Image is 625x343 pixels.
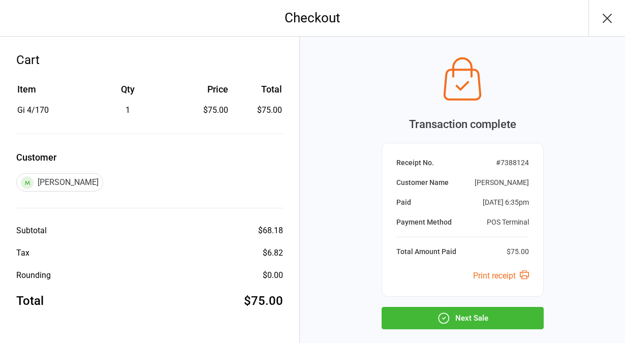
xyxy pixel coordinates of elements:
[17,82,81,103] th: Item
[16,51,283,69] div: Cart
[175,82,228,96] div: Price
[175,104,228,116] div: $75.00
[396,177,449,188] div: Customer Name
[263,247,283,259] div: $6.82
[496,158,529,168] div: # 7388124
[16,269,51,282] div: Rounding
[82,104,174,116] div: 1
[396,197,411,208] div: Paid
[82,82,174,103] th: Qty
[382,307,544,329] button: Next Sale
[232,82,283,103] th: Total
[487,217,529,228] div: POS Terminal
[17,105,49,115] span: Gi 4/170
[16,247,29,259] div: Tax
[382,116,544,133] div: Transaction complete
[507,246,529,257] div: $75.00
[396,158,434,168] div: Receipt No.
[16,292,44,310] div: Total
[396,217,452,228] div: Payment Method
[16,150,283,164] label: Customer
[473,271,529,280] a: Print receipt
[263,269,283,282] div: $0.00
[244,292,283,310] div: $75.00
[396,246,456,257] div: Total Amount Paid
[475,177,529,188] div: [PERSON_NAME]
[232,104,283,116] td: $75.00
[483,197,529,208] div: [DATE] 6:35pm
[16,225,47,237] div: Subtotal
[16,173,103,192] div: [PERSON_NAME]
[258,225,283,237] div: $68.18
